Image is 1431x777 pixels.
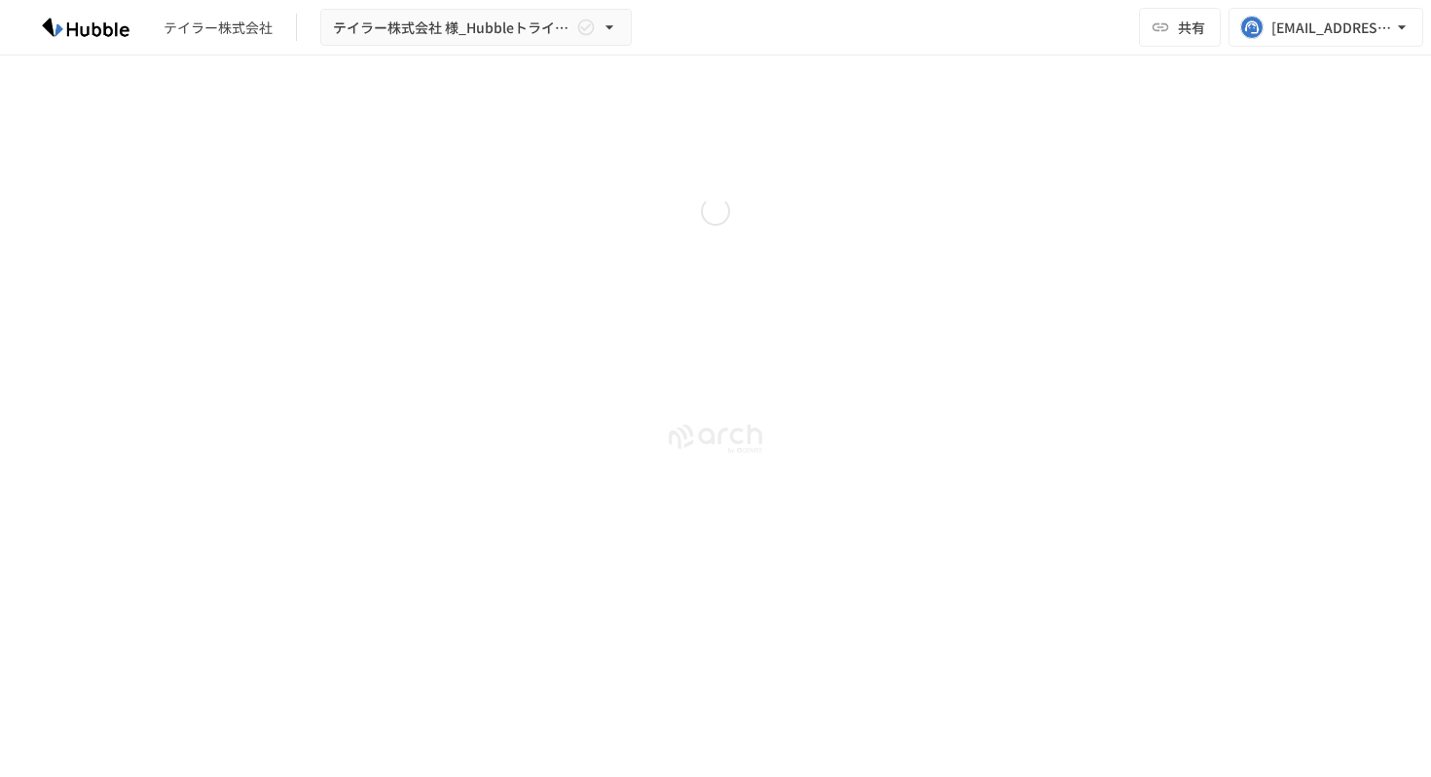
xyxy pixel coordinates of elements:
[320,9,632,47] button: テイラー株式会社 様_Hubbleトライアル導入資料
[1178,17,1205,38] span: 共有
[23,12,148,43] img: HzDRNkGCf7KYO4GfwKnzITak6oVsp5RHeZBEM1dQFiQ
[1271,16,1392,40] div: [EMAIL_ADDRESS][DOMAIN_NAME]
[1139,8,1221,47] button: 共有
[1229,8,1423,47] button: [EMAIL_ADDRESS][DOMAIN_NAME]
[164,18,273,38] div: テイラー株式会社
[333,16,572,40] span: テイラー株式会社 様_Hubbleトライアル導入資料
